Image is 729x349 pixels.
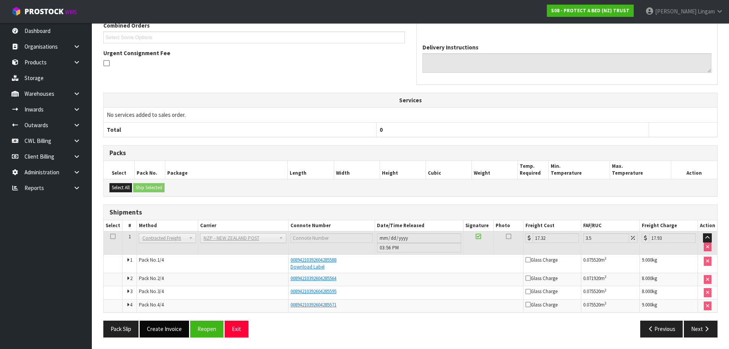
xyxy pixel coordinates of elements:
[525,301,558,308] span: Glass Charge
[109,183,132,192] button: Select All
[130,257,132,263] span: 1
[225,321,248,337] button: Exit
[642,257,652,263] span: 9.000
[165,161,288,179] th: Package
[426,161,472,179] th: Cubic
[290,264,325,270] a: Download Label
[581,220,640,231] th: FAF/RUC
[290,257,336,263] a: 00894210392604285588
[137,220,198,231] th: Method
[605,256,607,261] sup: 3
[494,220,524,231] th: Photo
[130,288,132,295] span: 3
[289,220,375,231] th: Connote Number
[157,288,164,295] span: 3/4
[104,108,717,122] td: No services added to sales order.
[605,301,607,306] sup: 3
[133,183,165,192] button: Ship Selected
[472,161,518,179] th: Weight
[640,286,698,300] td: kg
[157,257,164,263] span: 1/4
[698,8,715,15] span: Lingam
[334,161,380,179] th: Width
[581,255,640,273] td: m
[581,299,640,312] td: m
[640,255,698,273] td: kg
[130,301,132,308] span: 4
[103,21,150,29] label: Combined Orders
[533,233,579,243] input: Freight Cost
[649,233,696,243] input: Freight Charge
[380,161,426,179] th: Height
[463,220,493,231] th: Signature
[583,288,600,295] span: 0.075520
[122,220,137,231] th: #
[290,275,336,282] a: 00894210392604285564
[290,233,373,243] input: Connote Number
[104,220,122,231] th: Select
[640,220,698,231] th: Freight Charge
[290,288,336,295] a: 00894210392604285595
[525,257,558,263] span: Glass Charge
[109,149,711,157] h3: Packs
[583,275,600,282] span: 0.071920
[605,274,607,279] sup: 3
[65,8,77,16] small: WMS
[290,301,336,308] a: 00894210392604285571
[551,7,630,14] strong: S08 - PROTECT A BED (NZ) TRUST
[134,161,165,179] th: Pack No.
[104,122,376,137] th: Total
[583,301,600,308] span: 0.075520
[640,299,698,312] td: kg
[525,288,558,295] span: Glass Charge
[24,7,64,16] span: ProStock
[198,220,288,231] th: Carrier
[547,5,634,17] a: S08 - PROTECT A BED (NZ) TRUST
[518,161,548,179] th: Temp. Required
[11,7,21,16] img: cube-alt.png
[525,275,558,282] span: Glass Charge
[671,161,717,179] th: Action
[655,8,696,15] span: [PERSON_NAME]
[104,161,134,179] th: Select
[157,275,164,282] span: 2/4
[610,161,671,179] th: Max. Temperature
[581,286,640,300] td: m
[190,321,223,337] button: Reopen
[142,234,185,243] span: Contracted Freight
[137,255,289,273] td: Pack No.
[204,234,276,243] span: NZP - NEW ZEALAND POST
[103,321,139,337] button: Pack Slip
[642,275,652,282] span: 8.000
[137,299,289,312] td: Pack No.
[583,233,629,243] input: Freight Adjustment
[698,220,717,231] th: Action
[548,161,610,179] th: Min. Temperature
[129,233,131,240] span: 1
[605,288,607,293] sup: 3
[104,93,717,108] th: Services
[137,273,289,286] td: Pack No.
[640,321,683,337] button: Previous
[642,288,652,295] span: 8.000
[684,321,718,337] button: Next
[640,273,698,286] td: kg
[157,301,164,308] span: 4/4
[103,49,170,57] label: Urgent Consignment Fee
[375,220,463,231] th: Date/Time Released
[137,286,289,300] td: Pack No.
[581,273,640,286] td: m
[109,209,711,216] h3: Shipments
[422,43,478,51] label: Delivery Instructions
[140,321,189,337] button: Create Invoice
[523,220,581,231] th: Freight Cost
[130,275,132,282] span: 2
[380,126,383,133] span: 0
[288,161,334,179] th: Length
[642,301,652,308] span: 9.000
[583,257,600,263] span: 0.075520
